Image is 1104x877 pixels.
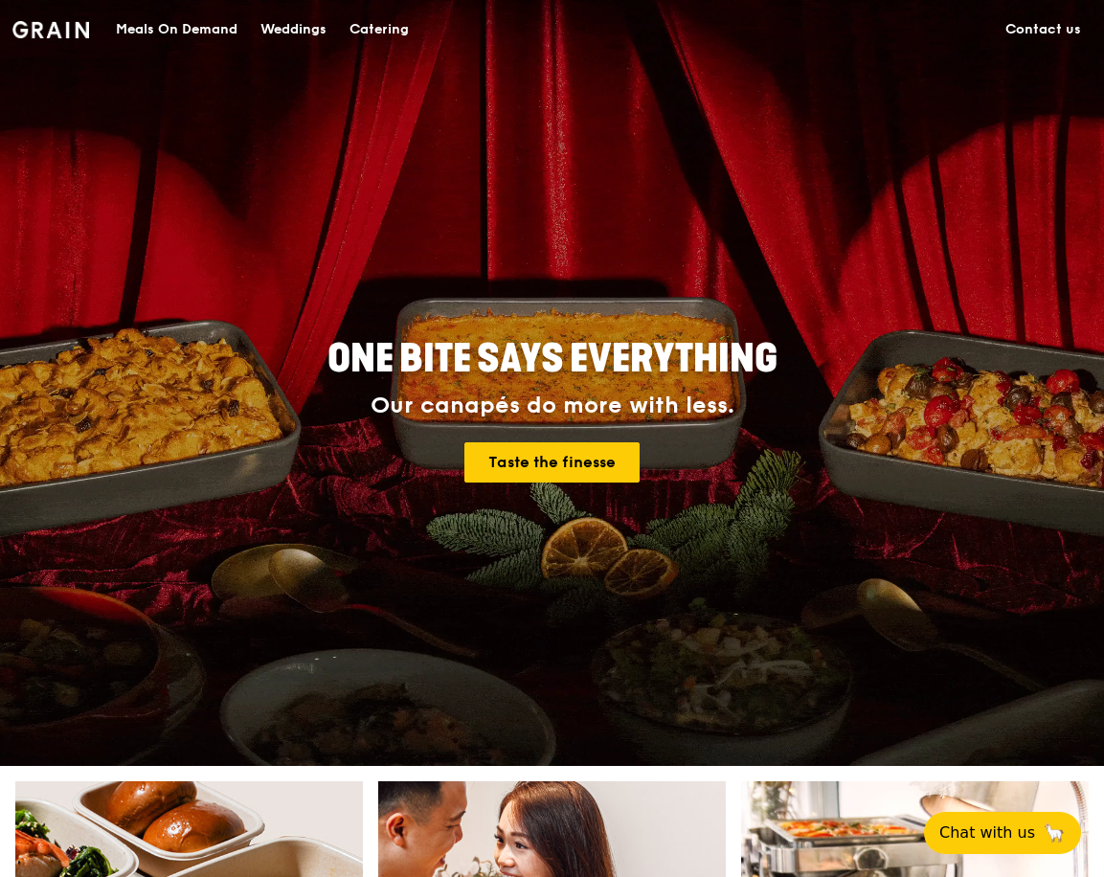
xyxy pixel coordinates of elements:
a: Weddings [249,1,338,58]
div: Meals On Demand [116,1,237,58]
a: Taste the finesse [464,442,640,483]
a: Contact us [994,1,1093,58]
span: Chat with us [939,821,1035,844]
button: Chat with us🦙 [924,812,1081,854]
div: Weddings [260,1,327,58]
a: Catering [338,1,420,58]
span: ONE BITE SAYS EVERYTHING [327,336,777,382]
img: Grain [12,21,90,38]
span: 🦙 [1043,821,1066,844]
div: Catering [349,1,409,58]
div: Our canapés do more with less. [208,393,897,419]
